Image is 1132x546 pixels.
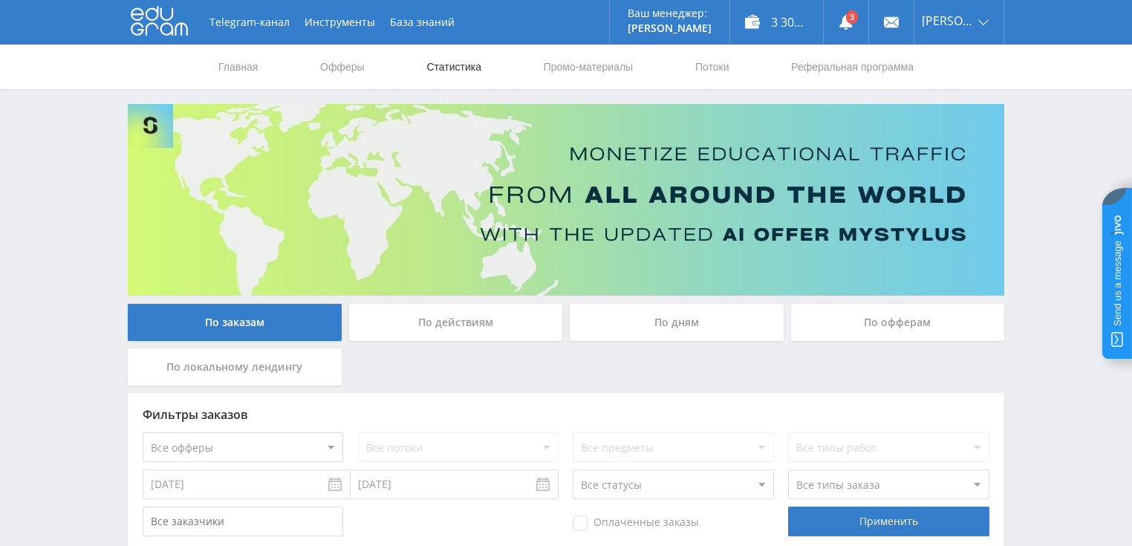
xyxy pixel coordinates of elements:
div: Применить [788,507,989,536]
p: [PERSON_NAME] [628,22,712,34]
input: Все заказчики [143,507,343,536]
a: Потоки [694,45,731,89]
div: Фильтры заказов [143,408,989,421]
div: По офферам [791,304,1005,341]
a: Статистика [425,45,483,89]
div: По действиям [349,304,563,341]
div: По локальному лендингу [128,348,342,386]
div: По заказам [128,304,342,341]
img: Banner [128,104,1004,296]
a: Промо-материалы [542,45,634,89]
p: Ваш менеджер: [628,7,712,19]
span: [PERSON_NAME] [922,15,974,27]
a: Главная [217,45,259,89]
div: По дням [570,304,784,341]
a: Реферальная программа [790,45,915,89]
span: Оплаченные заказы [573,516,699,530]
a: Офферы [319,45,366,89]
